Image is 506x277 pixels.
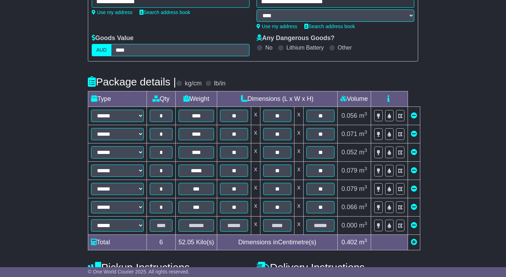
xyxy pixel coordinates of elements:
[88,91,147,107] td: Type
[185,80,202,88] label: kg/cm
[342,167,357,174] span: 0.079
[251,217,260,235] td: x
[359,112,367,119] span: m
[294,107,304,125] td: x
[257,34,335,42] label: Any Dangerous Goods?
[364,129,367,135] sup: 3
[411,149,417,156] a: Remove this item
[359,130,367,137] span: m
[92,9,132,15] a: Use my address
[411,185,417,192] a: Remove this item
[359,149,367,156] span: m
[342,185,357,192] span: 0.079
[176,235,217,250] td: Kilo(s)
[140,9,190,15] a: Search address book
[294,125,304,143] td: x
[364,184,367,189] sup: 3
[411,204,417,211] a: Remove this item
[257,262,418,273] h4: Delivery Instructions
[342,239,357,246] span: 0.402
[342,112,357,119] span: 0.056
[364,166,367,171] sup: 3
[294,162,304,180] td: x
[294,143,304,162] td: x
[294,217,304,235] td: x
[147,91,176,107] td: Qty
[88,235,147,250] td: Total
[342,130,357,137] span: 0.071
[88,76,176,88] h4: Package details |
[364,111,367,116] sup: 3
[342,149,357,156] span: 0.052
[251,198,260,217] td: x
[251,125,260,143] td: x
[342,204,357,211] span: 0.066
[179,239,194,246] span: 52.05
[257,24,297,29] a: Use my address
[411,167,417,174] a: Remove this item
[411,130,417,137] a: Remove this item
[338,44,352,51] label: Other
[359,222,367,229] span: m
[411,222,417,229] a: Remove this item
[251,162,260,180] td: x
[251,107,260,125] td: x
[411,239,417,246] a: Add new item
[214,80,226,88] label: lb/in
[359,239,367,246] span: m
[265,44,272,51] label: No
[286,44,324,51] label: Lithium Battery
[92,34,134,42] label: Goods Value
[411,112,417,119] a: Remove this item
[251,143,260,162] td: x
[359,204,367,211] span: m
[176,91,217,107] td: Weight
[359,167,367,174] span: m
[88,262,249,273] h4: Pickup Instructions
[217,91,338,107] td: Dimensions (L x W x H)
[342,222,357,229] span: 0.000
[88,269,189,275] span: © One World Courier 2025. All rights reserved.
[304,24,355,29] a: Search address book
[294,198,304,217] td: x
[364,238,367,243] sup: 3
[251,180,260,198] td: x
[92,44,111,56] label: AUD
[364,221,367,226] sup: 3
[359,185,367,192] span: m
[217,235,338,250] td: Dimensions in Centimetre(s)
[147,235,176,250] td: 6
[364,148,367,153] sup: 3
[294,180,304,198] td: x
[338,91,371,107] td: Volume
[364,202,367,208] sup: 3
